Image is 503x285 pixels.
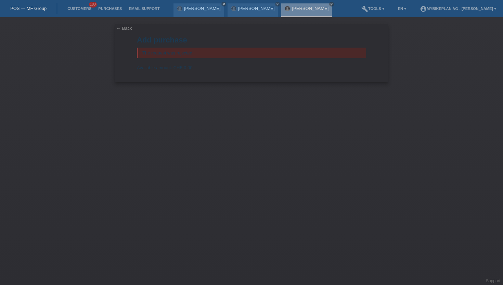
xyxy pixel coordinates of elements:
h1: Add purchase [137,36,366,44]
i: account_circle [420,5,427,12]
span: Available amount: [137,65,172,70]
a: EN ▾ [395,7,410,11]
a: buildTools ▾ [358,7,388,11]
i: close [276,2,279,6]
a: [PERSON_NAME] [184,6,221,11]
span: 100 [89,2,97,8]
a: ← Back [116,26,132,31]
a: close [221,2,226,7]
i: build [361,5,368,12]
a: Purchases [95,7,125,11]
a: Customers [64,7,95,11]
a: account_circleMybikeplan AG - [PERSON_NAME] ▾ [416,7,500,11]
i: close [330,2,333,6]
a: [PERSON_NAME] [238,6,275,11]
a: close [275,2,280,7]
i: close [222,2,225,6]
a: Support [486,278,500,283]
a: [PERSON_NAME] [292,6,328,11]
span: CHF 0.00 [173,65,193,70]
a: close [329,2,334,7]
div: The request was rejected. [137,48,366,58]
a: POS — MF Group [10,6,47,11]
a: Email Support [125,7,163,11]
